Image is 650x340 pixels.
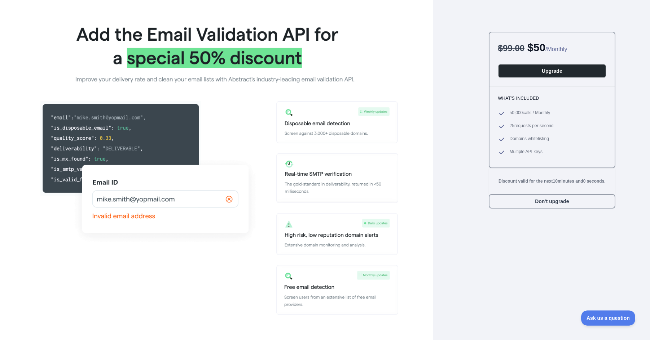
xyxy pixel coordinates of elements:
[510,123,554,130] span: 25 requests per second
[510,136,549,143] span: Domains whitelisting
[489,194,615,209] button: Don't upgrade
[545,46,567,52] span: / Monthly
[498,64,606,78] button: Upgrade
[510,149,543,156] span: Multiple API keys
[498,95,606,101] h3: What's included
[581,310,636,326] iframe: Toggle Customer Support
[510,110,550,117] span: 50,000 calls / Monthly
[527,41,545,53] span: $ 50
[35,17,398,316] img: Offer
[498,43,524,53] span: $ 99.00
[499,179,606,184] strong: Discount valid for the next 10 minutes and 0 seconds.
